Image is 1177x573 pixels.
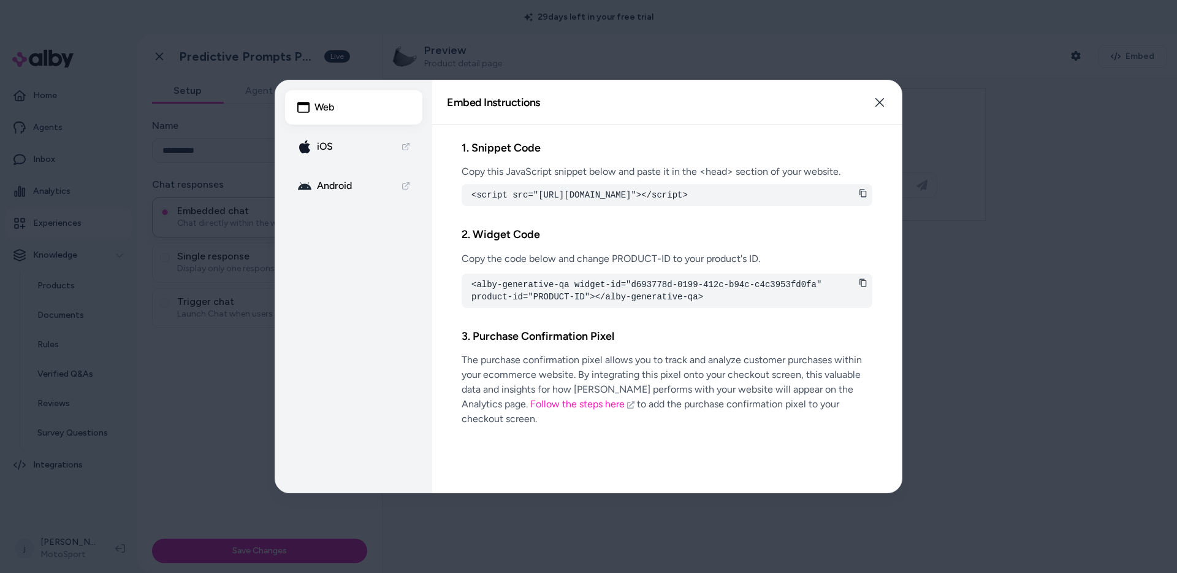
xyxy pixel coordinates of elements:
[297,179,312,193] img: android
[297,179,352,193] div: Android
[471,279,863,303] pre: <alby-generative-qa widget-id="d693778d-0199-412c-b94c-c4c3953fd0fa" product-id="PRODUCT-ID"></al...
[462,226,872,244] h2: 2. Widget Code
[285,90,422,125] button: Web
[285,129,422,164] a: apple-icon iOS
[530,398,634,410] a: Follow the steps here
[462,164,872,179] p: Copy this JavaScript snippet below and paste it in the <head> section of your website.
[462,139,872,157] h2: 1. Snippet Code
[471,189,863,201] pre: <script src="[URL][DOMAIN_NAME]"></script>
[462,353,872,426] p: The purchase confirmation pixel allows you to track and analyze customer purchases within your ec...
[462,328,872,345] h2: 3. Purchase Confirmation Pixel
[297,139,312,154] img: apple-icon
[462,252,872,266] p: Copy the code below and change PRODUCT-ID to your product's ID.
[297,139,333,154] div: iOS
[285,169,422,203] a: android Android
[447,97,540,108] h2: Embed Instructions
